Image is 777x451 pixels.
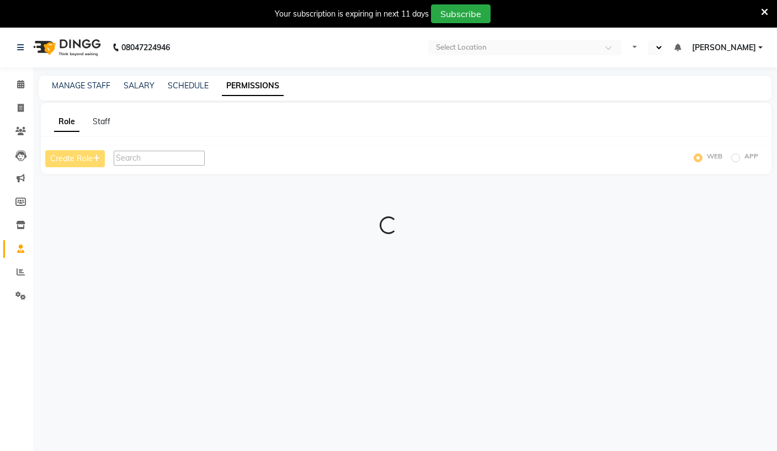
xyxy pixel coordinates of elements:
a: SCHEDULE [168,81,209,91]
a: SALARY [124,81,155,91]
div: Your subscription is expiring in next 11 days [275,8,429,20]
span: [PERSON_NAME] [692,42,756,54]
a: Staff [93,116,110,126]
b: 08047224946 [121,32,170,63]
input: Search [114,151,205,166]
label: WEB [707,151,722,165]
label: APP [744,151,758,165]
img: logo [28,32,104,63]
a: MANAGE STAFF [52,81,110,91]
a: Role [54,112,79,132]
a: PERMISSIONS [222,76,284,96]
div: Select Location [436,42,487,53]
button: Subscribe [431,4,491,23]
button: Create Role [45,150,105,167]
